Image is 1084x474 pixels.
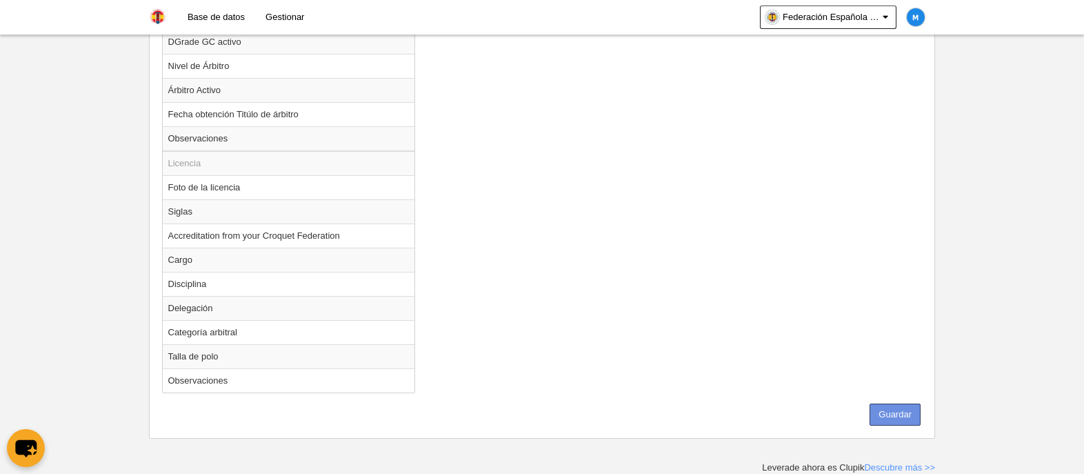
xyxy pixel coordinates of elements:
div: Leverade ahora es Clupik [762,462,935,474]
td: Árbitro Activo [163,78,415,102]
img: OaHIuTAKfEDa.30x30.jpg [765,10,779,24]
td: Licencia [163,151,415,176]
td: Disciplina [163,272,415,296]
td: DGrade GC activo [163,30,415,54]
td: Nivel de Árbitro [163,54,415,78]
a: Federación Española de Croquet [760,6,896,29]
td: Categoría arbitral [163,320,415,344]
td: Foto de la licencia [163,175,415,199]
img: c2l6ZT0zMHgzMCZmcz05JnRleHQ9TSZiZz0xZTg4ZTU%3D.png [907,8,925,26]
td: Observaciones [163,368,415,393]
td: Accreditation from your Croquet Federation [163,224,415,248]
img: Federación Española de Croquet [150,8,166,25]
td: Talla de polo [163,344,415,368]
a: Descubre más >> [864,462,935,473]
td: Cargo [163,248,415,272]
td: Observaciones [163,126,415,151]
button: chat-button [7,429,45,467]
span: Federación Española de Croquet [783,10,879,24]
td: Fecha obtención Titúlo de árbitro [163,102,415,126]
button: Guardar [870,404,921,426]
td: Siglas [163,199,415,224]
td: Delegación [163,296,415,320]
